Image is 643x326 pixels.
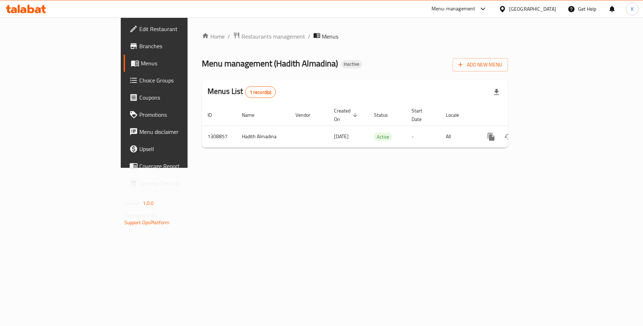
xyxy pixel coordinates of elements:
span: Upsell [139,145,223,153]
span: Menus [141,59,223,67]
span: Grocery Checklist [139,179,223,187]
a: Coupons [124,89,228,106]
td: Hadith Almadina [236,126,290,147]
a: Grocery Checklist [124,175,228,192]
span: Version: [124,199,142,208]
a: Support.OpsPlatform [124,218,170,227]
td: All [440,126,477,147]
a: Upsell [124,140,228,157]
span: Name [242,111,264,119]
li: / [308,32,310,41]
span: Coupons [139,93,223,102]
div: Export file [488,84,505,101]
nav: breadcrumb [202,32,508,41]
button: more [483,128,500,145]
li: / [228,32,230,41]
span: Coverage Report [139,162,223,170]
a: Choice Groups [124,72,228,89]
h2: Menus List [208,86,276,98]
span: [DATE] [334,132,349,141]
span: Branches [139,42,223,50]
a: Promotions [124,106,228,123]
div: Inactive [341,60,362,69]
span: Status [374,111,397,119]
a: Coverage Report [124,157,228,175]
span: Choice Groups [139,76,223,85]
span: Restaurants management [241,32,305,41]
a: Edit Restaurant [124,20,228,37]
span: Vendor [295,111,320,119]
span: K [631,5,634,13]
span: Menu management ( Hadith Almadina ) [202,55,338,71]
span: 1.0.0 [143,199,154,208]
span: Menus [322,32,338,41]
span: ID [208,111,221,119]
span: Start Date [412,106,432,124]
table: enhanced table [202,104,557,148]
a: Restaurants management [233,32,305,41]
td: - [406,126,440,147]
span: Locale [446,111,468,119]
a: Menus [124,55,228,72]
div: Total records count [245,86,276,98]
div: [GEOGRAPHIC_DATA] [509,5,556,13]
button: Change Status [500,128,517,145]
span: Inactive [341,61,362,67]
span: Created On [334,106,360,124]
span: Add New Menu [458,60,502,69]
span: Active [374,133,392,141]
a: Menu disclaimer [124,123,228,140]
button: Add New Menu [453,58,508,71]
span: Edit Restaurant [139,25,223,33]
span: Menu disclaimer [139,127,223,136]
a: Branches [124,37,228,55]
span: Get support on: [124,211,157,220]
th: Actions [477,104,557,126]
div: Menu-management [432,5,475,13]
span: Promotions [139,110,223,119]
span: 1 record(s) [245,89,276,96]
